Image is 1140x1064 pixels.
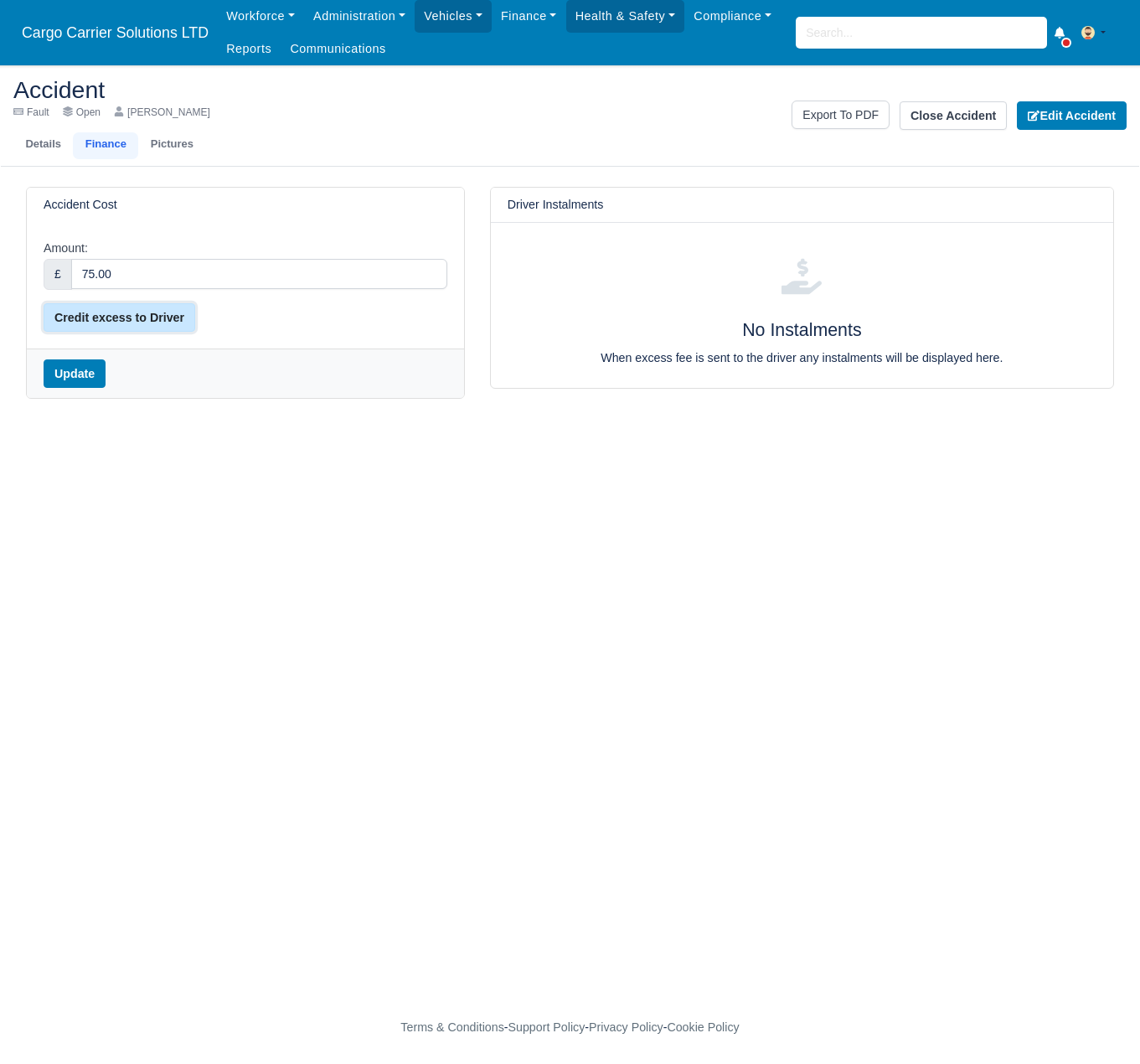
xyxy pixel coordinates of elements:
h4: No Instalments [498,320,1106,342]
label: Amount: [44,239,88,258]
a: Support Policy [508,1020,585,1034]
a: Details [13,132,73,159]
a: Reports [217,33,281,65]
div: Accident [1,65,1139,166]
div: No Instalments [498,243,1106,368]
a: Privacy Policy [589,1020,663,1034]
iframe: Chat Widget [838,870,1140,1064]
a: Pictures [138,132,205,159]
div: - - - [93,1018,1048,1037]
a: [PERSON_NAME] [114,106,210,119]
h6: Accident Cost [44,198,117,212]
div: £ [44,259,72,289]
input: Search... [796,17,1047,49]
a: Communications [281,33,395,65]
p: When excess fee is sent to the driver any instalments will be displayed here. [498,349,1106,368]
button: Close Accident [900,101,1007,130]
a: Edit Accident [1017,101,1127,130]
a: Cargo Carrier Solutions LTD [13,17,217,49]
h6: Driver Instalments [508,198,604,212]
a: Terms & Conditions [400,1020,503,1034]
h2: Accident [13,78,558,101]
span: Cargo Carrier Solutions LTD [13,16,217,49]
button: Credit excess to Driver [44,303,195,332]
a: Finance [73,132,138,159]
div: Open [63,106,101,119]
div: Fault [13,106,49,119]
a: Export To PDF [792,101,890,129]
a: Cookie Policy [667,1020,739,1034]
button: Update [44,359,106,388]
